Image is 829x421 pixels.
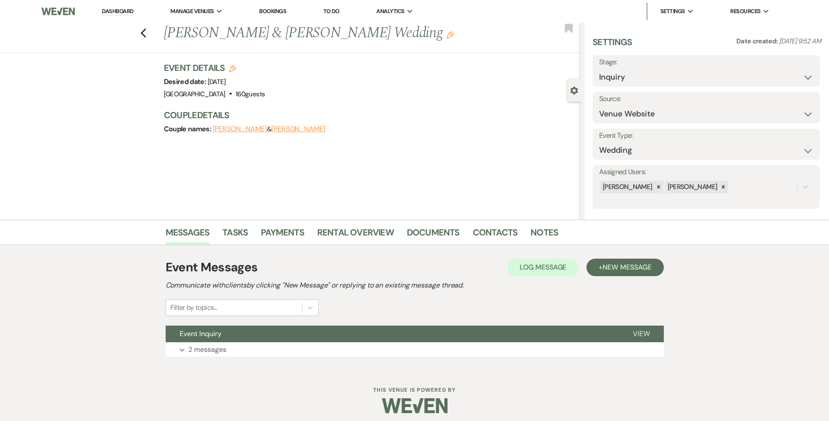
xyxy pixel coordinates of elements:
[222,225,248,245] a: Tasks
[213,125,326,133] span: &
[170,7,214,16] span: Manage Venues
[600,181,654,193] div: [PERSON_NAME]
[166,225,210,245] a: Messages
[779,37,821,46] span: [DATE] 9:52 AM
[660,7,685,16] span: Settings
[665,181,719,193] div: [PERSON_NAME]
[599,130,813,142] label: Event Type:
[317,225,394,245] a: Rental Overview
[166,342,664,357] button: 2 messages
[164,77,208,86] span: Desired date:
[473,225,518,245] a: Contacts
[188,344,226,355] p: 2 messages
[164,109,572,121] h3: Couple Details
[208,77,226,86] span: [DATE]
[599,93,813,105] label: Source:
[633,329,650,338] span: View
[531,225,558,245] a: Notes
[42,2,75,21] img: Weven Logo
[166,258,258,277] h1: Event Messages
[382,390,447,421] img: Weven Logo
[259,7,286,15] a: Bookings
[166,326,619,342] button: Event Inquiry
[520,263,566,272] span: Log Message
[323,7,340,15] a: To Do
[507,259,579,276] button: Log Message
[213,126,267,133] button: [PERSON_NAME]
[593,36,632,55] h3: Settings
[271,126,326,133] button: [PERSON_NAME]
[164,90,225,98] span: [GEOGRAPHIC_DATA]
[570,86,578,94] button: Close lead details
[102,7,133,16] a: Dashboard
[170,302,217,313] div: Filter by topics...
[599,56,813,69] label: Stage:
[619,326,664,342] button: View
[586,259,663,276] button: +New Message
[736,37,779,46] span: Date created:
[180,329,222,338] span: Event Inquiry
[164,124,213,133] span: Couple names:
[376,7,404,16] span: Analytics
[603,263,651,272] span: New Message
[730,7,760,16] span: Resources
[407,225,460,245] a: Documents
[236,90,265,98] span: 160 guests
[164,62,265,74] h3: Event Details
[166,280,664,291] h2: Communicate with clients by clicking "New Message" or replying to an existing message thread.
[164,23,494,44] h1: [PERSON_NAME] & [PERSON_NAME] Wedding
[599,166,813,179] label: Assigned Users:
[447,31,454,39] button: Edit
[261,225,304,245] a: Payments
